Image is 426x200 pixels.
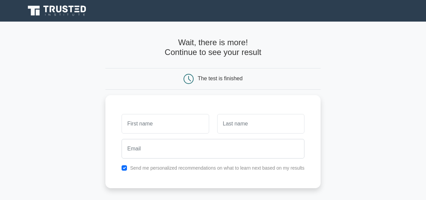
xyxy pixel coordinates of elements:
[122,139,304,159] input: Email
[105,38,321,57] h4: Wait, there is more! Continue to see your result
[217,114,304,134] input: Last name
[198,76,242,81] div: The test is finished
[130,165,304,171] label: Send me personalized recommendations on what to learn next based on my results
[122,114,209,134] input: First name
